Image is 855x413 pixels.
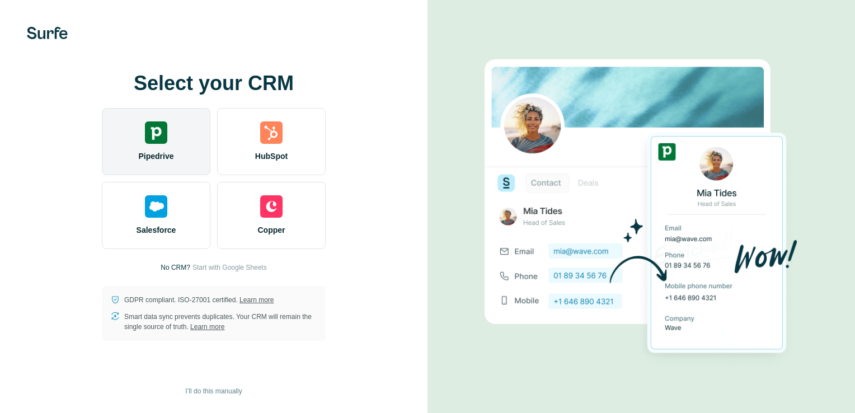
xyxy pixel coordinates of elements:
[260,195,283,218] img: copper's logo
[185,386,242,396] span: I’ll do this manually
[137,224,176,236] span: Salesforce
[239,296,274,304] a: Learn more
[485,40,798,373] img: PIPEDRIVE image
[124,312,317,332] p: Smart data sync prevents duplicates. Your CRM will remain the single source of truth.
[255,151,288,162] span: HubSpot
[102,72,326,95] h1: Select your CRM
[192,262,267,273] button: Start with Google Sheets
[161,262,190,273] p: No CRM?
[124,295,274,305] p: GDPR compliant. ISO-27001 certified.
[138,151,173,162] span: Pipedrive
[27,27,68,39] img: Surfe's logo
[258,224,285,236] span: Copper
[145,195,167,218] img: salesforce's logo
[177,383,250,400] button: I’ll do this manually
[190,323,224,331] a: Learn more
[260,121,283,144] img: hubspot's logo
[145,121,167,144] img: pipedrive's logo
